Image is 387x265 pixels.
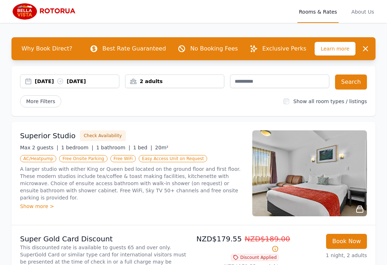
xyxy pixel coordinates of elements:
[285,252,367,259] p: 1 night, 2 adults
[125,78,224,85] div: 2 adults
[231,254,279,261] span: Discount Applied
[293,98,367,104] label: Show all room types / listings
[11,3,81,20] img: Bella Vista Rotorua
[326,234,367,249] button: Book Now
[155,145,168,150] span: 20m²
[96,145,130,150] span: 1 bathroom |
[335,74,367,90] button: Search
[102,44,166,53] p: Best Rate Guaranteed
[59,155,107,162] span: Free Onsite Parking
[35,78,119,85] div: [DATE] [DATE]
[262,44,306,53] p: Exclusive Perks
[16,42,78,56] span: Why Book Direct?
[245,235,290,243] span: NZD$189.00
[110,155,136,162] span: Free WiFi
[20,234,191,244] p: Super Gold Card Discount
[20,131,76,141] h3: Superior Studio
[20,203,244,210] div: Show more >
[80,130,126,141] button: Check Availability
[20,95,61,107] span: More Filters
[20,165,244,201] p: A larger studio with either King or Queen bed located on the ground floor and first floor. These ...
[133,145,152,150] span: 1 bed |
[190,44,238,53] p: No Booking Fees
[61,145,94,150] span: 1 bedroom |
[315,42,355,56] span: Learn more
[139,155,207,162] span: Easy Access Unit on Request
[20,145,58,150] span: Max 2 guests |
[196,234,279,254] p: NZD$179.55
[20,155,56,162] span: AC/Heatpump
